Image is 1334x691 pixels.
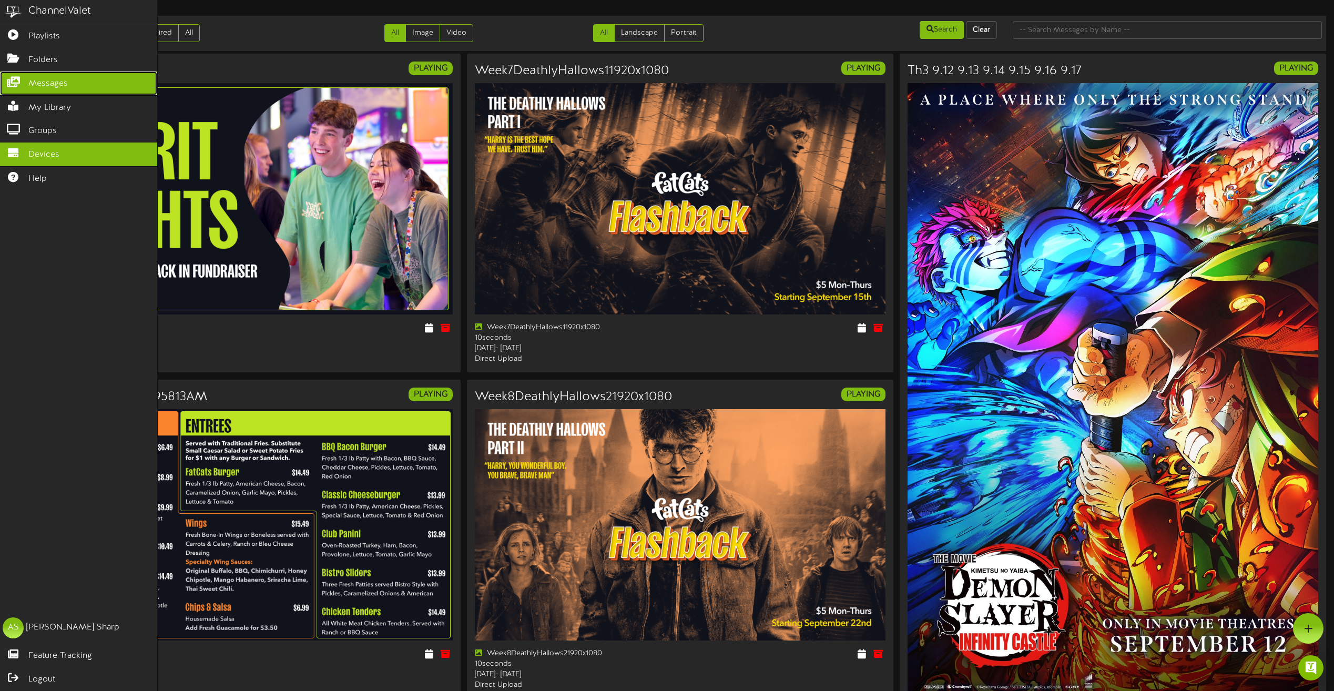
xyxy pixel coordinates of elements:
div: Week8DeathlyHallows21920x1080 [475,648,672,659]
span: Folders [28,54,58,66]
div: Direct Upload [475,680,672,690]
h3: Th3 9.12 9.13 9.14 9.15 9.16 9.17 [908,64,1082,78]
a: Expired [140,24,179,42]
span: Playlists [28,31,60,43]
span: Logout [28,674,55,686]
div: 10 seconds [475,333,672,343]
div: Direct Upload [475,354,672,364]
div: [DATE] - [DATE] [475,343,672,354]
span: Devices [28,149,59,161]
a: Landscape [614,24,665,42]
div: [DATE] - [DATE] [475,669,672,680]
h3: Week7DeathlyHallows11920x1080 [475,64,669,78]
a: All [384,24,406,42]
div: ChannelValet [28,4,91,19]
button: Search [920,21,964,39]
div: Open Intercom Messenger [1298,655,1323,680]
button: Clear [966,21,997,39]
div: AS [3,617,24,638]
img: 2129ed2c-0dbb-448e-b772-e48823e68e53.png [42,409,453,640]
div: [PERSON_NAME] Sharp [26,622,119,634]
strong: PLAYING [847,64,880,73]
strong: PLAYING [1279,64,1313,73]
img: ba50b714-4adf-44f5-a24c-620ec6fbba03.jpg [475,409,885,640]
span: Help [28,173,47,185]
img: 8c4d12c3-9b44-4c2b-a1a0-4bc2dbfc91c1.jpg [475,83,885,314]
input: -- Search Messages by Name -- [1013,21,1322,39]
a: Video [440,24,473,42]
h3: Week8DeathlyHallows21920x1080 [475,390,672,404]
a: All [178,24,200,42]
strong: PLAYING [414,390,447,399]
a: Portrait [664,24,704,42]
a: Image [405,24,440,42]
span: Feature Tracking [28,650,92,662]
div: 10 seconds [475,659,672,669]
a: All [593,24,615,42]
img: f472466a-3bbc-4863-859c-6d6e0b9fa412.png [42,83,453,314]
span: My Library [28,102,71,114]
strong: PLAYING [847,390,880,399]
span: Messages [28,78,68,90]
div: Week7DeathlyHallows11920x1080 [475,322,672,333]
strong: PLAYING [414,64,447,73]
span: Groups [28,125,57,137]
